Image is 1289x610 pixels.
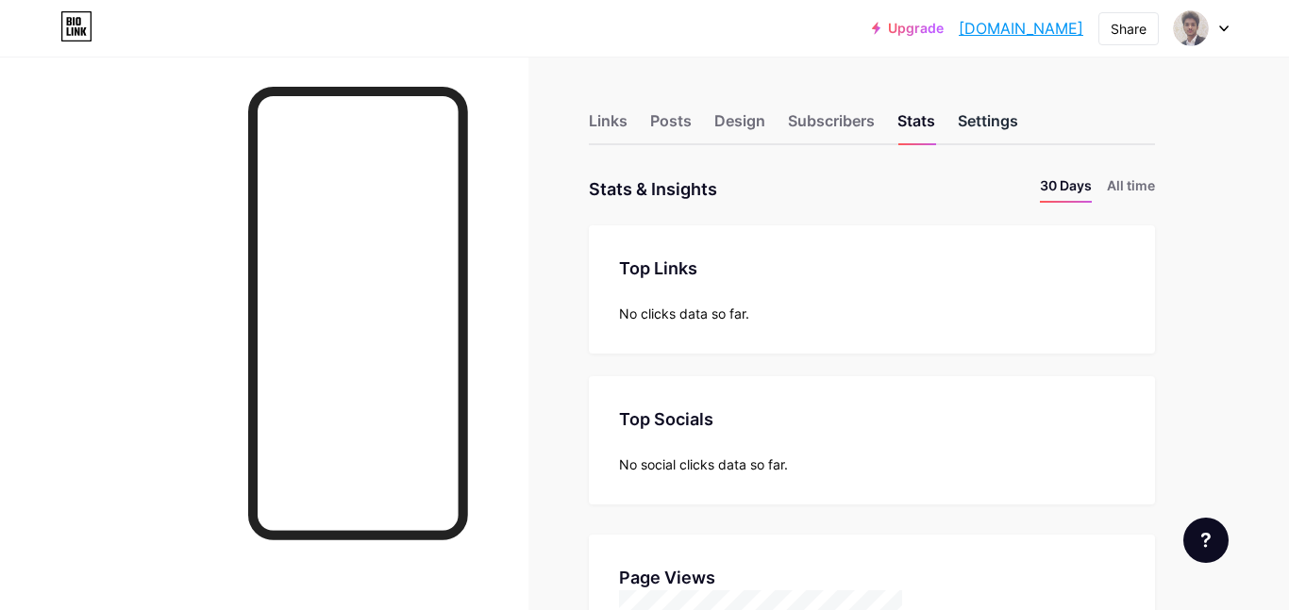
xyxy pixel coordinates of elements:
[650,109,692,143] div: Posts
[619,256,1125,281] div: Top Links
[1107,175,1155,203] li: All time
[872,21,944,36] a: Upgrade
[788,109,875,143] div: Subscribers
[1111,19,1147,39] div: Share
[619,304,1125,323] div: No clicks data so far.
[958,109,1018,143] div: Settings
[1173,10,1209,46] img: alihasnainscientist
[619,454,1125,474] div: No social clicks data so far.
[714,109,765,143] div: Design
[589,175,717,203] div: Stats & Insights
[959,17,1083,40] a: [DOMAIN_NAME]
[619,565,1125,590] div: Page Views
[589,109,628,143] div: Links
[1040,175,1092,203] li: 30 Days
[897,109,935,143] div: Stats
[619,406,1125,432] div: Top Socials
